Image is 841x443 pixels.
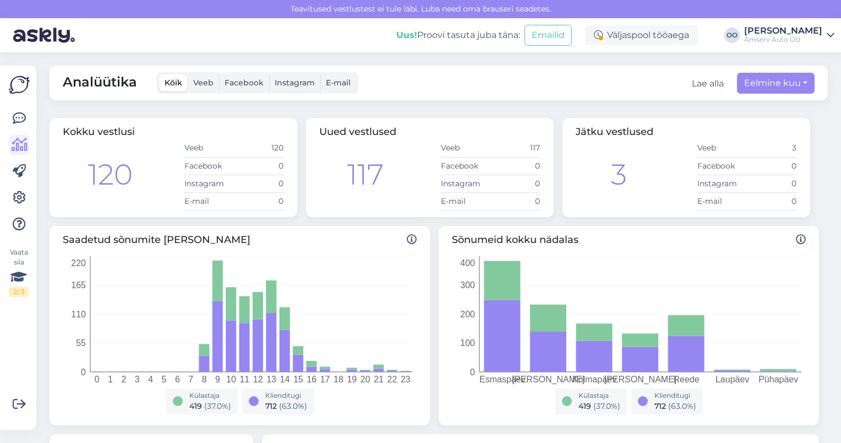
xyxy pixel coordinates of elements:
[184,139,234,157] td: Veeb
[440,139,490,157] td: Veeb
[374,375,384,384] tspan: 21
[121,375,126,384] tspan: 2
[71,280,86,290] tspan: 165
[716,375,749,384] tspan: Laupäev
[585,25,698,45] div: Väljaspool tööaega
[576,126,653,138] span: Jätku vestlused
[654,401,666,411] span: 712
[234,157,284,175] td: 0
[460,309,475,318] tspan: 200
[188,375,193,384] tspan: 7
[747,192,797,210] td: 0
[460,280,475,290] tspan: 300
[440,192,490,210] td: E-mail
[95,375,100,384] tspan: 0
[225,78,264,88] span: Facebook
[280,375,290,384] tspan: 14
[63,72,137,94] span: Analüütika
[307,375,316,384] tspan: 16
[452,233,806,247] span: Sõnumeid kokku nädalas
[326,78,351,88] span: E-mail
[275,78,315,88] span: Instagram
[744,35,822,44] div: Amserv Auto OÜ
[189,401,202,411] span: 419
[334,375,343,384] tspan: 18
[460,258,475,267] tspan: 400
[347,153,384,196] div: 117
[162,375,167,384] tspan: 5
[63,126,135,138] span: Kokku vestlusi
[572,375,616,384] tspan: Kolmapäev
[578,391,620,401] div: Külastaja
[440,157,490,175] td: Facebook
[234,175,284,192] td: 0
[604,375,677,385] tspan: [PERSON_NAME]
[396,30,417,40] b: Uus!
[724,28,740,43] div: OO
[175,375,180,384] tspan: 6
[347,375,357,384] tspan: 19
[234,139,284,157] td: 120
[692,77,724,90] button: Lae alla
[266,375,276,384] tspan: 13
[697,175,747,192] td: Instagram
[81,367,86,376] tspan: 0
[490,157,540,175] td: 0
[165,78,182,88] span: Kõik
[361,375,370,384] tspan: 20
[668,401,696,411] span: ( 63.0 %)
[9,287,29,297] div: 2 / 3
[215,375,220,384] tspan: 9
[525,25,572,46] button: Emailid
[202,375,207,384] tspan: 8
[460,338,475,348] tspan: 100
[9,74,30,95] img: Askly Logo
[479,375,526,384] tspan: Esmaspäev
[593,401,620,411] span: ( 37.0 %)
[387,375,397,384] tspan: 22
[63,233,417,247] span: Saadetud sõnumite [PERSON_NAME]
[737,73,815,94] button: Eelmine kuu
[440,175,490,192] td: Instagram
[193,78,214,88] span: Veeb
[697,139,747,157] td: Veeb
[401,375,411,384] tspan: 23
[747,139,797,157] td: 3
[239,375,249,384] tspan: 11
[184,175,234,192] td: Instagram
[265,391,307,401] div: Klienditugi
[747,175,797,192] td: 0
[71,258,86,267] tspan: 220
[148,375,153,384] tspan: 4
[108,375,113,384] tspan: 1
[490,175,540,192] td: 0
[319,126,396,138] span: Uued vestlused
[512,375,585,385] tspan: [PERSON_NAME]
[71,309,86,318] tspan: 110
[265,401,277,411] span: 712
[747,157,797,175] td: 0
[654,391,696,401] div: Klienditugi
[396,29,520,42] div: Proovi tasuta juba täna:
[9,247,29,297] div: Vaata siia
[184,192,234,210] td: E-mail
[578,401,591,411] span: 419
[293,375,303,384] tspan: 15
[135,375,140,384] tspan: 3
[320,375,330,384] tspan: 17
[184,157,234,175] td: Facebook
[697,157,747,175] td: Facebook
[744,26,834,44] a: [PERSON_NAME]Amserv Auto OÜ
[758,375,798,384] tspan: Pühapäev
[76,338,86,348] tspan: 55
[697,192,747,210] td: E-mail
[611,153,627,196] div: 3
[226,375,236,384] tspan: 10
[189,391,231,401] div: Külastaja
[470,367,475,376] tspan: 0
[490,192,540,210] td: 0
[234,192,284,210] td: 0
[253,375,263,384] tspan: 12
[673,375,699,384] tspan: Reede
